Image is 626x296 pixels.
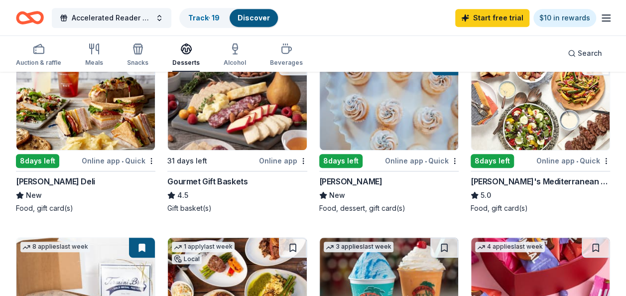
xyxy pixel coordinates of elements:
[471,203,610,213] div: Food, gift card(s)
[167,175,248,187] div: Gourmet Gift Baskets
[16,39,61,72] button: Auction & raffle
[425,157,427,165] span: •
[481,189,491,201] span: 5.0
[536,154,610,167] div: Online app Quick
[172,242,235,252] div: 1 apply last week
[259,154,307,167] div: Online app
[319,154,363,168] div: 8 days left
[85,39,103,72] button: Meals
[270,59,303,67] div: Beverages
[471,154,514,168] div: 8 days left
[85,59,103,67] div: Meals
[576,157,578,165] span: •
[471,175,610,187] div: [PERSON_NAME]'s Mediterranean Cafe
[167,55,307,213] a: Image for Gourmet Gift Baskets14 applieslast week31 days leftOnline appGourmet Gift Baskets4.5Gif...
[167,203,307,213] div: Gift basket(s)
[471,55,610,150] img: Image for Taziki's Mediterranean Cafe
[329,189,345,201] span: New
[52,8,171,28] button: Accelerated Reader Level Up Events
[224,59,246,67] div: Alcohol
[16,55,155,150] img: Image for McAlister's Deli
[82,154,155,167] div: Online app Quick
[533,9,596,27] a: $10 in rewards
[319,55,459,213] a: Image for Alessi BakeryLocal8days leftOnline app•Quick[PERSON_NAME]NewFood, dessert, gift card(s)
[122,157,124,165] span: •
[168,55,306,150] img: Image for Gourmet Gift Baskets
[20,242,90,252] div: 8 applies last week
[385,154,459,167] div: Online app Quick
[319,203,459,213] div: Food, dessert, gift card(s)
[319,175,382,187] div: [PERSON_NAME]
[188,13,220,22] a: Track· 19
[26,189,42,201] span: New
[324,242,393,252] div: 3 applies last week
[320,55,458,150] img: Image for Alessi Bakery
[72,12,151,24] span: Accelerated Reader Level Up Events
[16,203,155,213] div: Food, gift card(s)
[16,175,95,187] div: [PERSON_NAME] Deli
[455,9,529,27] a: Start free trial
[172,254,202,264] div: Local
[127,39,148,72] button: Snacks
[16,6,44,29] a: Home
[127,59,148,67] div: Snacks
[16,55,155,213] a: Image for McAlister's Deli5 applieslast week8days leftOnline app•Quick[PERSON_NAME] DeliNewFood, ...
[270,39,303,72] button: Beverages
[238,13,270,22] a: Discover
[177,189,188,201] span: 4.5
[172,59,200,67] div: Desserts
[16,154,59,168] div: 8 days left
[578,47,602,59] span: Search
[224,39,246,72] button: Alcohol
[16,59,61,67] div: Auction & raffle
[179,8,279,28] button: Track· 19Discover
[560,43,610,63] button: Search
[172,39,200,72] button: Desserts
[475,242,545,252] div: 4 applies last week
[167,155,207,167] div: 31 days left
[471,55,610,213] a: Image for Taziki's Mediterranean Cafe1 applylast week8days leftOnline app•Quick[PERSON_NAME]'s Me...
